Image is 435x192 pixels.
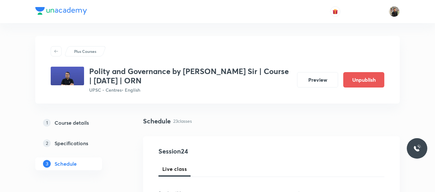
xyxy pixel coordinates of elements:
[55,119,89,127] h5: Course details
[55,160,77,168] h5: Schedule
[51,67,84,85] img: 73c55f4b68114566b3dd4045fd682207.jpg
[89,67,292,85] h3: Polity and Governance by [PERSON_NAME] Sir | Course | [DATE] | ORN
[413,145,421,152] img: ttu
[158,146,276,156] h4: Session 24
[162,165,187,173] span: Live class
[43,119,51,127] p: 1
[35,7,87,16] a: Company Logo
[35,137,123,150] a: 2Specifications
[343,72,384,88] button: Unpublish
[143,116,171,126] h4: Schedule
[35,7,87,15] img: Company Logo
[330,6,340,17] button: avatar
[43,139,51,147] p: 2
[173,118,192,124] p: 23 classes
[297,72,338,88] button: Preview
[74,48,96,54] p: Plus Courses
[43,160,51,168] p: 3
[389,6,400,17] img: Yudhishthir
[332,9,338,14] img: avatar
[35,116,123,129] a: 1Course details
[55,139,88,147] h5: Specifications
[89,87,292,93] p: UPSC - Centres • English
